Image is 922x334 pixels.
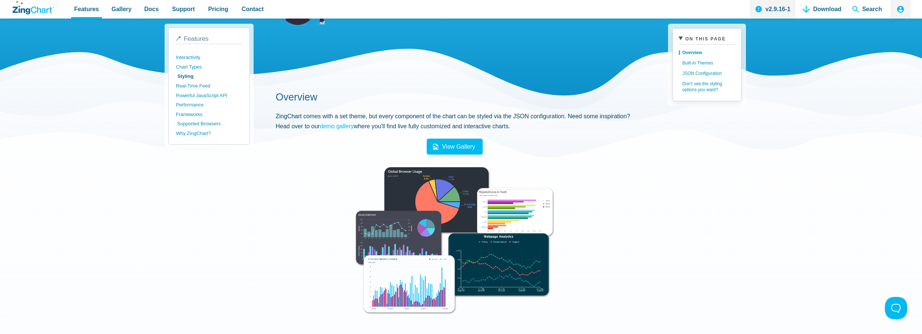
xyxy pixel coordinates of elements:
[176,35,242,44] a: Features
[276,92,318,103] a: Overview
[679,47,735,58] a: Overview
[679,58,735,68] a: Built-in Themes
[176,91,242,100] a: Powerful JavaScript API
[679,68,735,79] a: JSON Configuration
[276,111,634,131] p: ZingChart comes with a set theme, but every component of the chart can be styled via the JSON con...
[176,81,242,91] a: Real-Time Feed
[74,4,99,14] span: Features
[176,110,242,119] a: Frameworks
[177,119,243,129] a: Supported Browsers
[885,297,907,319] iframe: Toggle Customer Support
[176,62,242,72] a: Chart Types
[112,4,132,14] span: Gallery
[172,4,195,14] span: Support
[13,1,54,14] a: ZingChart Logo. Click to return to the homepage
[208,4,228,14] span: Pricing
[176,100,242,110] a: Performance
[679,34,735,44] summary: On This Page
[176,53,242,62] a: Interactivity
[184,35,209,42] span: Features
[242,4,264,14] span: Contact
[679,79,735,95] a: Don't see the styling options you want?
[176,129,242,138] a: Why ZingChart?
[320,123,354,129] a: demo gallery
[427,139,483,155] a: View Gallery
[144,4,159,14] span: Docs
[176,72,242,81] a: Styling
[355,166,555,315] img: gallery.png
